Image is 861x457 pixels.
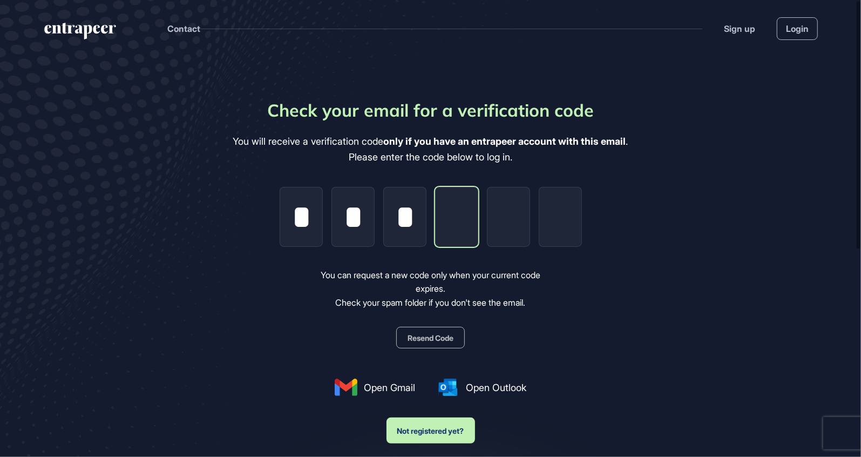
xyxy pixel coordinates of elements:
button: Not registered yet? [387,418,475,443]
a: Open Gmail [335,379,415,396]
div: You can request a new code only when your current code expires. Check your spam folder if you don... [306,268,555,310]
a: Open Outlook [437,379,526,396]
span: Open Outlook [466,380,526,395]
a: Login [777,17,818,40]
a: entrapeer-logo [43,23,117,43]
div: Check your email for a verification code [267,97,594,123]
button: Resend Code [396,327,465,348]
button: Contact [167,22,200,36]
b: only if you have an entrapeer account with this email [384,136,626,147]
div: You will receive a verification code . Please enter the code below to log in. [233,134,628,165]
a: Not registered yet? [387,407,475,443]
a: Sign up [724,22,755,35]
span: Open Gmail [364,380,415,395]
